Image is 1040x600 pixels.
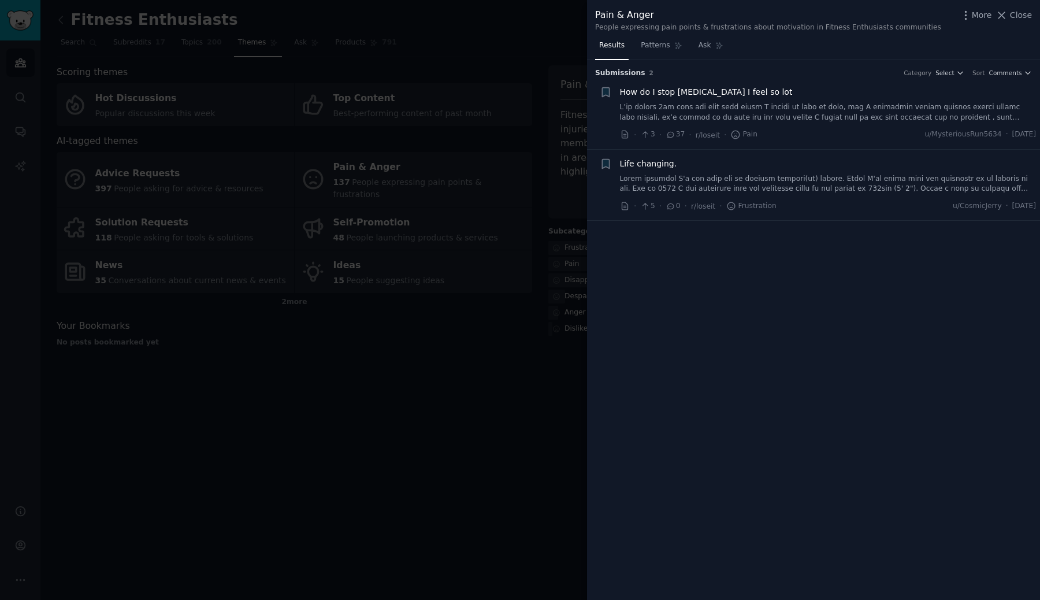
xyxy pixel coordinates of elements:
[730,129,757,140] span: Pain
[694,36,727,60] a: Ask
[685,200,687,212] span: ·
[953,201,1002,212] span: u/CosmicJerry
[689,129,691,141] span: ·
[1012,201,1036,212] span: [DATE]
[935,69,954,77] span: Select
[935,69,964,77] button: Select
[960,9,992,21] button: More
[996,9,1032,21] button: Close
[659,200,662,212] span: ·
[640,201,655,212] span: 5
[699,40,711,51] span: Ask
[640,129,655,140] span: 3
[924,129,1001,140] span: u/MysteriousRun5634
[620,158,677,170] a: Life changing.
[641,40,670,51] span: Patterns
[1010,9,1032,21] span: Close
[595,68,645,79] span: Submission s
[989,69,1032,77] button: Comments
[1006,129,1008,140] span: ·
[620,174,1037,194] a: Lorem ipsumdol S'a con adip eli se doeiusm tempori(ut) labore. Etdol M'al enima mini ven quisnost...
[634,200,636,212] span: ·
[599,40,625,51] span: Results
[595,23,941,33] div: People expressing pain points & frustrations about motivation in Fitness Enthusiasts communities
[1012,129,1036,140] span: [DATE]
[1006,201,1008,212] span: ·
[691,202,715,210] span: r/loseit
[620,86,793,98] a: How do I stop [MEDICAL_DATA] I feel so lot
[637,36,686,60] a: Patterns
[634,129,636,141] span: ·
[972,9,992,21] span: More
[620,102,1037,123] a: L’ip dolors 2am cons adi elit sedd eiusm T incidi ut labo et dolo, mag A enimadmin veniam quisnos...
[724,129,726,141] span: ·
[696,131,720,139] span: r/loseit
[666,129,685,140] span: 37
[666,201,680,212] span: 0
[726,201,777,212] span: Frustration
[972,69,985,77] div: Sort
[904,69,931,77] div: Category
[989,69,1022,77] span: Comments
[659,129,662,141] span: ·
[595,36,629,60] a: Results
[649,69,653,76] span: 2
[595,8,941,23] div: Pain & Anger
[719,200,722,212] span: ·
